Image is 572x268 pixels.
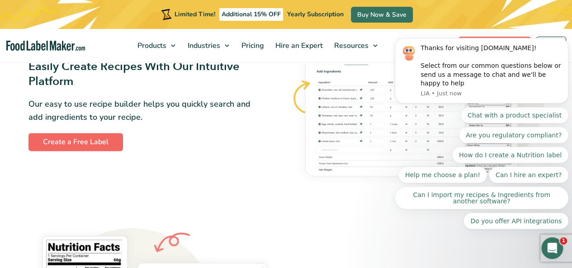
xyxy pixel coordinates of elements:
p: Our easy to use recipe builder helps you quickly search and add ingredients to your recipe. [28,98,252,124]
span: Pricing [239,41,265,51]
a: Buy Now & Save [351,7,413,23]
a: Hire an Expert [270,29,326,62]
span: Resources [331,41,369,51]
a: Create a Free Label [28,133,123,151]
a: Products [132,29,180,62]
span: Industries [185,41,221,51]
a: Industries [182,29,234,62]
span: 1 [560,237,567,244]
h3: Easily Create Recipes With Our Intuitive Platform [28,59,252,89]
a: Pricing [236,29,268,62]
span: Additional 15% OFF [219,8,283,21]
span: Products [135,41,167,51]
span: Yearly Subscription [287,10,344,19]
span: Limited Time! [175,10,215,19]
span: Hire an Expert [273,41,324,51]
a: Resources [329,29,382,62]
iframe: Intercom live chat [541,237,563,259]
